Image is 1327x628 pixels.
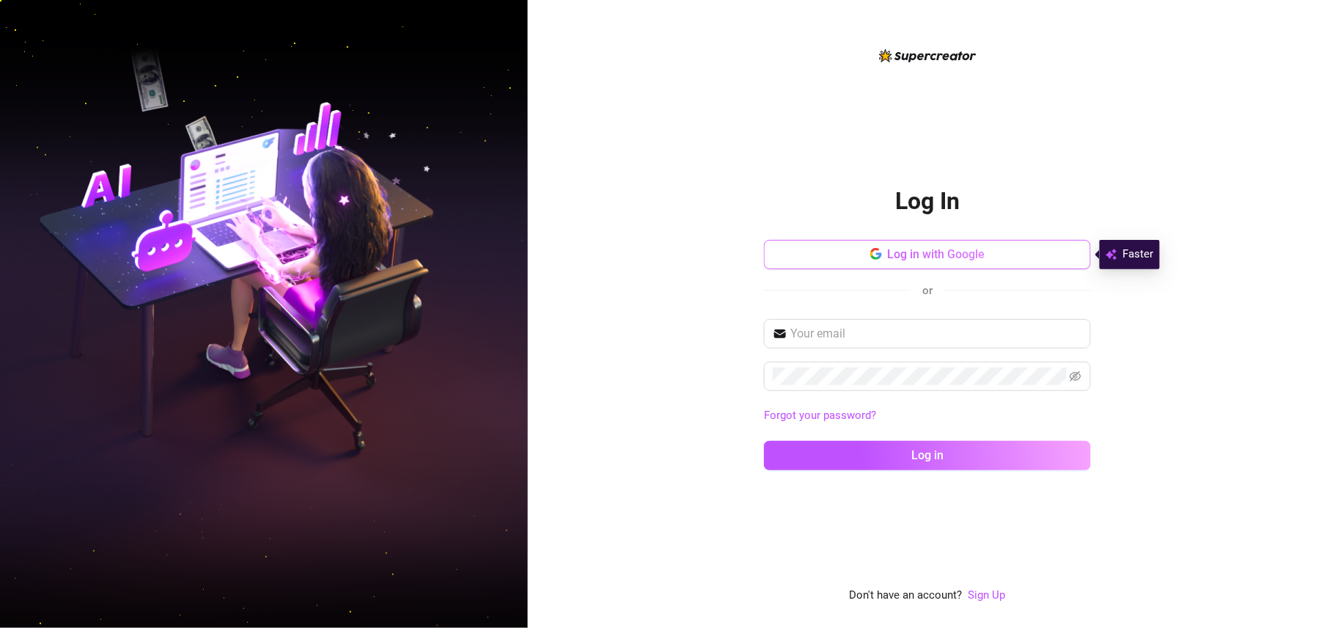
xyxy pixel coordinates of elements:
h2: Log In [895,186,960,216]
span: eye-invisible [1070,370,1081,382]
a: Sign Up [968,588,1006,602]
a: Sign Up [968,587,1006,605]
img: svg%3e [1106,246,1117,263]
button: Log in [764,441,1091,470]
a: Forgot your password? [764,407,1091,425]
button: Log in with Google [764,240,1091,269]
span: or [922,284,933,297]
a: Forgot your password? [764,409,876,422]
span: Log in [911,448,944,462]
input: Your email [790,325,1082,343]
span: Don't have an account? [850,587,963,605]
span: Log in with Google [888,247,985,261]
img: logo-BBDzfeDw.svg [879,49,977,62]
span: Faster [1123,246,1154,263]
